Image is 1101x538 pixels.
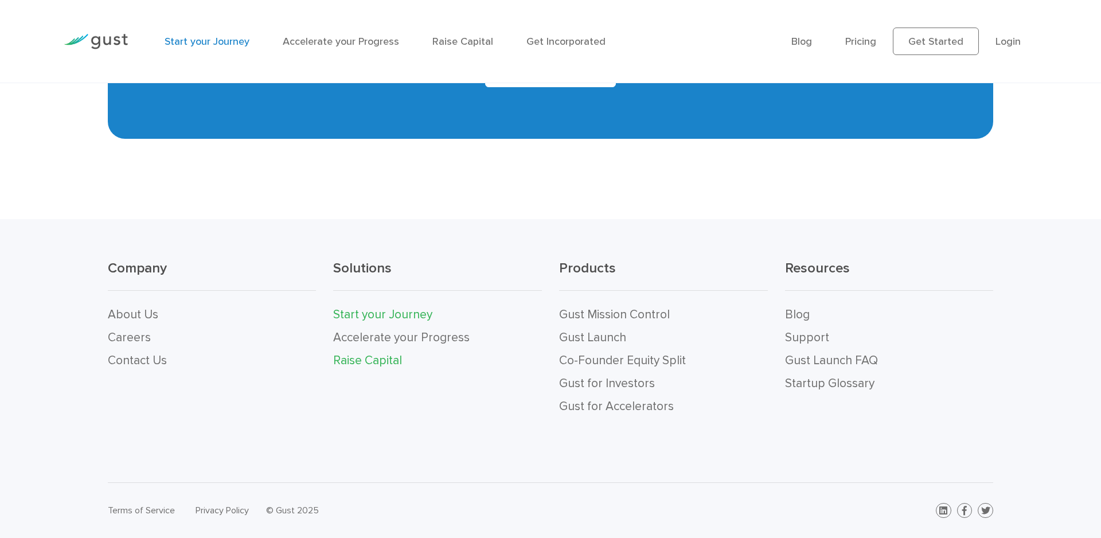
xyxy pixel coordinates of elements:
a: About Us [108,307,158,322]
a: Startup Glossary [785,376,874,391]
a: Blog [785,307,810,322]
a: Raise Capital [432,36,493,48]
a: Start your Journey [165,36,249,48]
h3: Resources [785,259,994,291]
a: Gust for Investors [559,376,655,391]
a: Accelerate your Progress [333,330,470,345]
a: Privacy Policy [196,505,249,516]
a: Gust Launch [559,330,626,345]
a: Gust Mission Control [559,307,670,322]
h3: Products [559,259,768,291]
a: Careers [108,330,151,345]
img: Gust Logo [64,34,128,49]
a: Support [785,330,829,345]
a: Pricing [845,36,876,48]
a: Login [995,36,1021,48]
a: Gust for Accelerators [559,399,674,414]
a: Raise Capital [333,353,402,368]
a: Terms of Service [108,505,175,516]
a: Accelerate your Progress [283,36,399,48]
a: Get Incorporated [526,36,606,48]
h3: Solutions [333,259,542,291]
a: Start your Journey [333,307,432,322]
a: Contact Us [108,353,167,368]
div: © Gust 2025 [266,502,542,518]
a: Blog [791,36,812,48]
h3: Company [108,259,317,291]
a: Get Started [893,28,979,55]
a: Co-Founder Equity Split [559,353,686,368]
a: Gust Launch FAQ [785,353,878,368]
